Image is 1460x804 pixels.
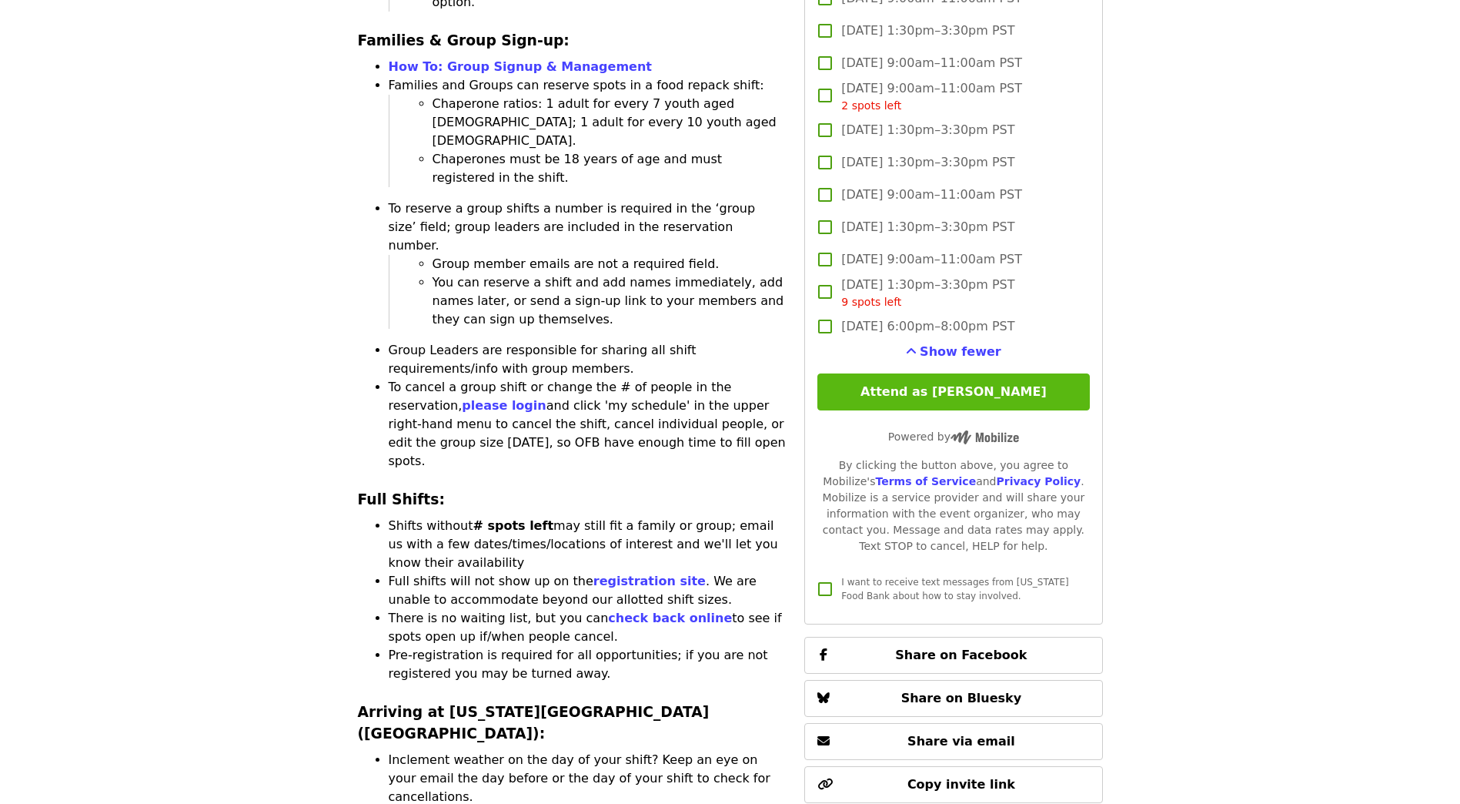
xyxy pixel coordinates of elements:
[389,76,787,187] li: Families and Groups can reserve spots in a food repack shift:
[433,255,787,273] li: Group member emails are not a required field.
[920,344,1001,359] span: Show fewer
[841,99,901,112] span: 2 spots left
[951,430,1019,444] img: Powered by Mobilize
[841,79,1022,114] span: [DATE] 9:00am–11:00am PST
[817,374,1089,410] button: Attend as [PERSON_NAME]
[895,648,1027,662] span: Share on Facebook
[433,273,787,329] li: You can reserve a shift and add names immediately, add names later, or send a sign-up link to you...
[841,153,1014,172] span: [DATE] 1:30pm–3:30pm PST
[433,150,787,187] li: Chaperones must be 18 years of age and must registered in the shift.
[841,296,901,308] span: 9 spots left
[389,646,787,683] li: Pre-registration is required for all opportunities; if you are not registered you may be turned a...
[389,378,787,471] li: To cancel a group shift or change the # of people in the reservation, and click 'my schedule' in ...
[841,250,1022,269] span: [DATE] 9:00am–11:00am PST
[901,691,1022,705] span: Share on Bluesky
[804,680,1102,717] button: Share on Bluesky
[888,430,1019,443] span: Powered by
[907,734,1015,749] span: Share via email
[358,704,710,742] strong: Arriving at [US_STATE][GEOGRAPHIC_DATA] ([GEOGRAPHIC_DATA]):
[389,199,787,329] li: To reserve a group shifts a number is required in the ‘group size’ field; group leaders are inclu...
[462,398,546,413] a: please login
[817,457,1089,554] div: By clicking the button above, you agree to Mobilize's and . Mobilize is a service provider and wi...
[389,341,787,378] li: Group Leaders are responsible for sharing all shift requirements/info with group members.
[389,609,787,646] li: There is no waiting list, but you can to see if spots open up if/when people cancel.
[996,475,1081,487] a: Privacy Policy
[473,518,553,533] strong: # spots left
[608,611,732,625] a: check back online
[875,475,976,487] a: Terms of Service
[841,22,1014,40] span: [DATE] 1:30pm–3:30pm PST
[389,517,787,572] li: Shifts without may still fit a family or group; email us with a few dates/times/locations of inte...
[841,54,1022,72] span: [DATE] 9:00am–11:00am PST
[841,577,1068,601] span: I want to receive text messages from [US_STATE] Food Bank about how to stay involved.
[389,59,652,74] a: How To: Group Signup & Management
[841,317,1014,336] span: [DATE] 6:00pm–8:00pm PST
[841,276,1014,310] span: [DATE] 1:30pm–3:30pm PST
[389,572,787,609] li: Full shifts will not show up on the . We are unable to accommodate beyond our allotted shift sizes.
[907,777,1015,792] span: Copy invite link
[804,723,1102,760] button: Share via email
[841,121,1014,139] span: [DATE] 1:30pm–3:30pm PST
[433,95,787,150] li: Chaperone ratios: 1 adult for every 7 youth aged [DEMOGRAPHIC_DATA]; 1 adult for every 10 youth a...
[358,32,570,49] strong: Families & Group Sign-up:
[906,343,1001,361] button: See more timeslots
[804,637,1102,674] button: Share on Facebook
[804,766,1102,803] button: Copy invite link
[593,574,706,588] a: registration site
[358,491,445,508] strong: Full Shifts:
[841,218,1014,236] span: [DATE] 1:30pm–3:30pm PST
[841,186,1022,204] span: [DATE] 9:00am–11:00am PST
